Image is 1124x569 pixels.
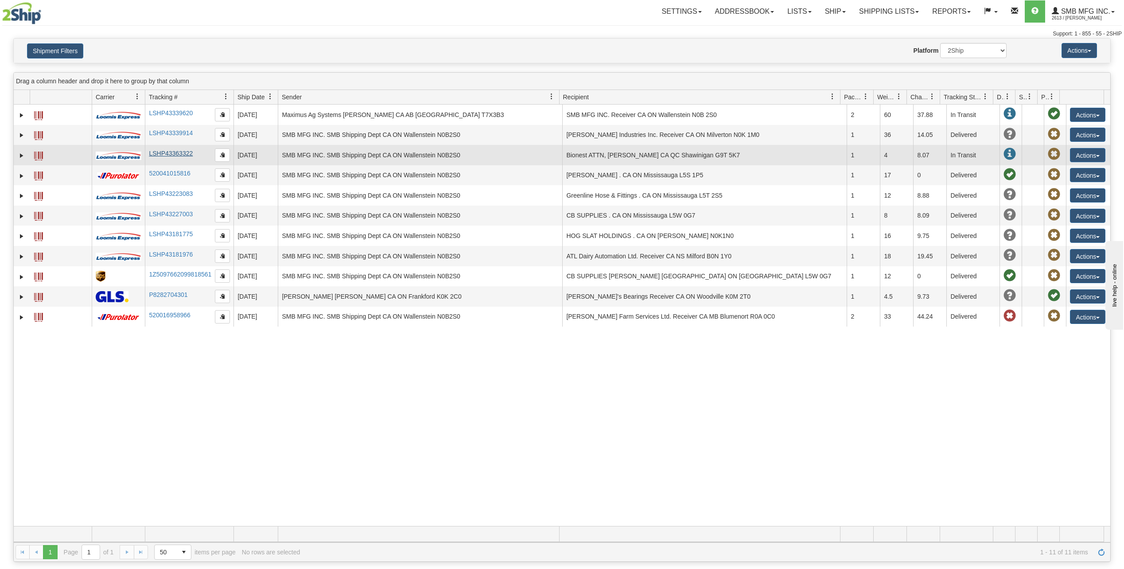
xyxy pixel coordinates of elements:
[997,93,1004,101] span: Delivery Status
[215,189,230,202] button: Copy to clipboard
[781,0,818,23] a: Lists
[1048,209,1060,221] span: Pickup Not Assigned
[233,307,278,327] td: [DATE]
[96,314,141,320] img: 11 - Purolator
[1003,229,1016,242] span: Unknown
[17,151,26,160] a: Expand
[233,125,278,145] td: [DATE]
[708,0,781,23] a: Addressbook
[278,185,562,206] td: SMB MFG INC. SMB Shipping Dept CA ON Wallenstein N0B2S0
[1003,148,1016,160] span: In Transit
[96,232,141,241] img: 30 - Loomis Express
[17,313,26,322] a: Expand
[1044,89,1059,104] a: Pickup Status filter column settings
[14,73,1110,90] div: grid grouping header
[946,165,1000,186] td: Delivered
[847,246,880,266] td: 1
[96,212,141,221] img: 30 - Loomis Express
[149,129,193,136] a: LSHP43339914
[149,230,193,238] a: LSHP43181775
[1048,108,1060,120] span: Pickup Successfully created
[913,145,946,165] td: 8.07
[34,148,43,162] a: Label
[34,249,43,263] a: Label
[946,307,1000,327] td: Delivered
[17,232,26,241] a: Expand
[880,125,913,145] td: 36
[562,286,847,307] td: [PERSON_NAME]'s Bearings Receiver CA ON Woodville K0M 2T0
[1041,93,1049,101] span: Pickup Status
[1003,108,1016,120] span: In Transit
[1070,108,1105,122] button: Actions
[34,208,43,222] a: Label
[149,170,190,177] a: 520041015816
[946,226,1000,246] td: Delivered
[34,127,43,141] a: Label
[17,212,26,221] a: Expand
[1070,229,1105,243] button: Actions
[177,545,191,559] span: select
[282,93,302,101] span: Sender
[17,191,26,200] a: Expand
[910,93,929,101] span: Charge
[17,131,26,140] a: Expand
[34,269,43,283] a: Label
[913,286,946,307] td: 9.73
[34,289,43,303] a: Label
[149,271,211,278] a: 1Z5097662099818561
[2,30,1122,38] div: Support: 1 - 855 - 55 - 2SHIP
[1048,168,1060,181] span: Pickup Not Assigned
[1048,229,1060,242] span: Pickup Not Assigned
[1070,148,1105,162] button: Actions
[847,307,880,327] td: 2
[1003,310,1016,322] span: Late
[847,206,880,226] td: 1
[149,210,193,218] a: LSHP43227003
[946,246,1000,266] td: Delivered
[1003,249,1016,261] span: Unknown
[215,128,230,141] button: Copy to clipboard
[215,229,230,242] button: Copy to clipboard
[1070,168,1105,182] button: Actions
[925,89,940,104] a: Charge filter column settings
[215,168,230,182] button: Copy to clipboard
[562,145,847,165] td: Bionest ATTN, [PERSON_NAME] CA QC Shawinigan G9T 5K7
[215,209,230,222] button: Copy to clipboard
[149,150,193,157] a: LSHP43363322
[1003,269,1016,282] span: On time
[880,246,913,266] td: 18
[913,226,946,246] td: 9.75
[233,266,278,287] td: [DATE]
[1059,8,1110,15] span: SMB MFG INC.
[34,188,43,202] a: Label
[96,93,115,101] span: Carrier
[1019,93,1027,101] span: Shipment Issues
[1048,249,1060,261] span: Pickup Not Assigned
[27,43,83,58] button: Shipment Filters
[278,266,562,287] td: SMB MFG INC. SMB Shipping Dept CA ON Wallenstein N0B2S0
[913,165,946,186] td: 0
[880,145,913,165] td: 4
[149,291,187,298] a: P8282704301
[1062,43,1097,58] button: Actions
[880,307,913,327] td: 33
[154,545,236,560] span: items per page
[96,252,141,261] img: 30 - Loomis Express
[946,105,1000,125] td: In Transit
[278,226,562,246] td: SMB MFG INC. SMB Shipping Dept CA ON Wallenstein N0B2S0
[7,8,82,14] div: live help - online
[655,0,708,23] a: Settings
[278,125,562,145] td: SMB MFG INC. SMB Shipping Dept CA ON Wallenstein N0B2S0
[1003,128,1016,140] span: Unknown
[946,266,1000,287] td: Delivered
[1048,128,1060,140] span: Pickup Not Assigned
[149,109,193,117] a: LSHP43339620
[852,0,926,23] a: Shipping lists
[1104,239,1123,330] iframe: chat widget
[1022,89,1037,104] a: Shipment Issues filter column settings
[913,246,946,266] td: 19.45
[1003,188,1016,201] span: Unknown
[563,93,589,101] span: Recipient
[858,89,873,104] a: Packages filter column settings
[278,145,562,165] td: SMB MFG INC. SMB Shipping Dept CA ON Wallenstein N0B2S0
